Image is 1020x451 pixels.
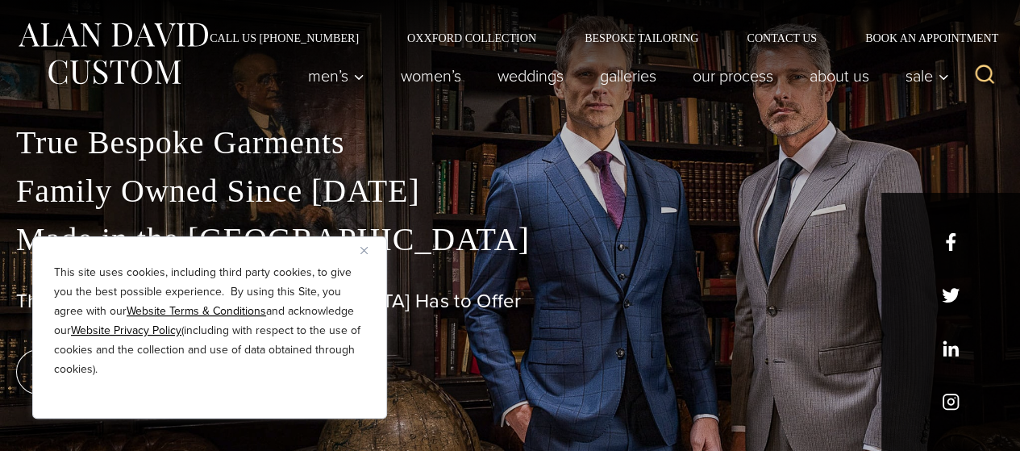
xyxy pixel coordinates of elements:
a: Book an Appointment [841,32,1004,44]
a: Our Process [675,60,792,92]
button: Sale sub menu toggle [888,60,958,92]
a: Women’s [383,60,480,92]
h1: The Best Custom Suits [GEOGRAPHIC_DATA] Has to Offer [16,290,1004,313]
nav: Primary Navigation [290,60,958,92]
button: Close [360,240,380,260]
a: Call Us [PHONE_NUMBER] [185,32,383,44]
p: This site uses cookies, including third party cookies, to give you the best possible experience. ... [54,263,365,379]
a: Contact Us [722,32,841,44]
button: Men’s sub menu toggle [290,60,383,92]
p: True Bespoke Garments Family Owned Since [DATE] Made in the [GEOGRAPHIC_DATA] [16,119,1004,264]
nav: Secondary Navigation [185,32,1004,44]
a: weddings [480,60,582,92]
a: Website Terms & Conditions [127,303,266,319]
button: View Search Form [965,56,1004,95]
a: Galleries [582,60,675,92]
img: Alan David Custom [16,18,210,90]
a: book an appointment [16,349,242,395]
a: About Us [792,60,888,92]
img: Close [360,247,368,254]
a: Website Privacy Policy [71,322,181,339]
a: Bespoke Tailoring [560,32,722,44]
a: Oxxford Collection [383,32,560,44]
